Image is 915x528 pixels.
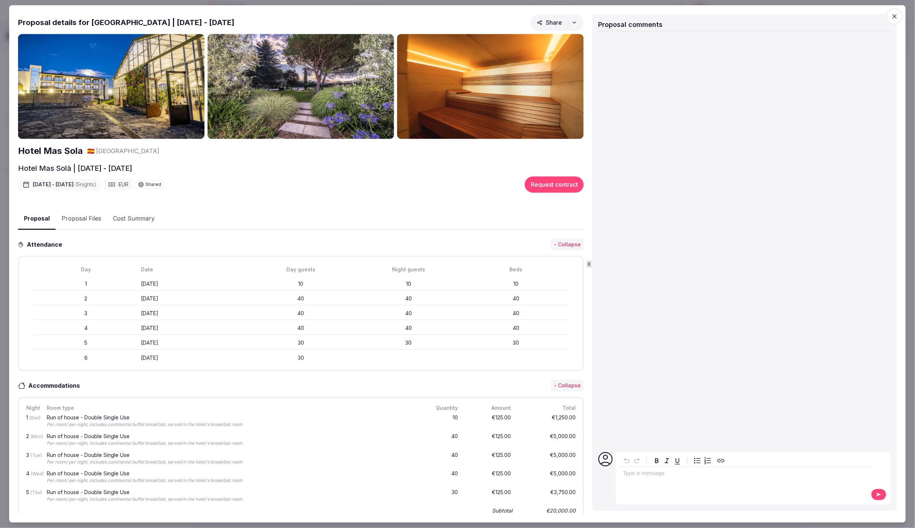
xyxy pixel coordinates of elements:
[87,147,95,155] button: 🇪🇸
[464,325,568,332] div: 40
[18,17,234,28] h2: Proposal details for [GEOGRAPHIC_DATA] | [DATE] - [DATE]
[464,295,568,303] div: 40
[18,208,56,230] button: Proposal
[464,266,568,273] div: Beds
[33,281,138,288] div: 1
[465,432,512,448] div: €125.00
[248,325,353,332] div: 40
[518,404,577,412] div: Total
[518,432,577,448] div: €5,000.00
[464,281,568,288] div: 10
[18,34,205,139] img: Gallery photo 1
[465,404,512,412] div: Amount
[525,176,584,193] button: Request contract
[356,295,461,303] div: 40
[45,404,418,412] div: Room type
[75,181,96,187] span: ( 5 night s )
[464,310,568,317] div: 40
[537,19,562,26] span: Share
[465,489,512,504] div: €125.00
[33,266,138,273] div: Day
[208,34,394,139] img: Gallery photo 2
[96,147,159,155] span: [GEOGRAPHIC_DATA]
[33,181,96,188] span: [DATE] - [DATE]
[356,266,461,273] div: Night guests
[424,470,459,486] div: 40
[141,281,245,288] div: [DATE]
[18,145,83,158] a: Hotel Mas Sola
[47,478,417,484] div: Per room/ per night, includes continental buffet breakfast, served in the hotel's breakfast room
[692,456,703,466] button: Bulleted list
[25,381,87,390] h3: Accommodations
[397,34,584,139] img: Gallery photo 3
[25,404,39,412] div: Night
[672,456,683,466] button: Underline
[248,339,353,347] div: 30
[25,413,39,429] div: 1
[424,432,459,448] div: 40
[31,453,42,458] span: (Tue)
[31,471,44,477] span: (Wed)
[598,21,663,28] span: Proposal comments
[24,240,68,249] h3: Attendance
[356,339,461,347] div: 30
[356,310,461,317] div: 40
[141,339,245,347] div: [DATE]
[518,489,577,504] div: €3,750.00
[33,339,138,347] div: 5
[107,208,160,230] button: Cost Summary
[141,325,245,332] div: [DATE]
[248,295,353,303] div: 40
[145,182,161,187] span: Shared
[692,456,713,466] div: toggle group
[518,506,577,516] div: €20,000.00
[662,456,672,466] button: Italic
[25,451,39,467] div: 3
[31,434,43,439] span: (Mon)
[356,281,461,288] div: 10
[18,163,132,173] h2: Hotel Mas Solà | [DATE] - [DATE]
[518,470,577,486] div: €5,000.00
[248,266,353,273] div: Day guests
[47,415,417,420] div: Run of house - Double Single Use
[464,339,568,347] div: 30
[47,490,417,495] div: Run of house - Double Single Use
[141,310,245,317] div: [DATE]
[141,295,245,303] div: [DATE]
[25,489,39,504] div: 5
[518,413,577,429] div: €1,250.00
[104,179,133,190] div: EUR
[424,489,459,504] div: 30
[465,451,512,467] div: €125.00
[531,14,584,31] button: Share
[248,281,353,288] div: 10
[424,404,459,412] div: Quantity
[47,453,417,458] div: Run of house - Double Single Use
[33,325,138,332] div: 4
[141,266,245,273] div: Date
[465,413,512,429] div: €125.00
[31,490,42,496] span: (Thu)
[356,325,461,332] div: 40
[47,434,417,439] div: Run of house - Double Single Use
[551,380,584,392] button: - Collapse
[424,451,459,467] div: 40
[518,451,577,467] div: €5,000.00
[33,354,138,362] div: 6
[716,456,726,466] button: Create link
[248,310,353,317] div: 40
[47,471,417,476] div: Run of house - Double Single Use
[47,422,417,428] div: Per room/ per night, includes continental buffet breakfast, served in the hotel's breakfast room
[33,310,138,317] div: 3
[492,507,512,514] div: Subtotal
[56,208,107,230] button: Proposal Files
[47,497,417,503] div: Per room/ per night, includes continental buffet breakfast, served in the hotel's breakfast room
[47,440,417,447] div: Per room/ per night, includes continental buffet breakfast, served in the hotel's breakfast room
[25,470,39,486] div: 4
[465,470,512,486] div: €125.00
[424,413,459,429] div: 10
[652,456,662,466] button: Bold
[248,354,353,362] div: 30
[47,459,417,465] div: Per room/ per night, includes continental buffet breakfast, served in the hotel's breakfast room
